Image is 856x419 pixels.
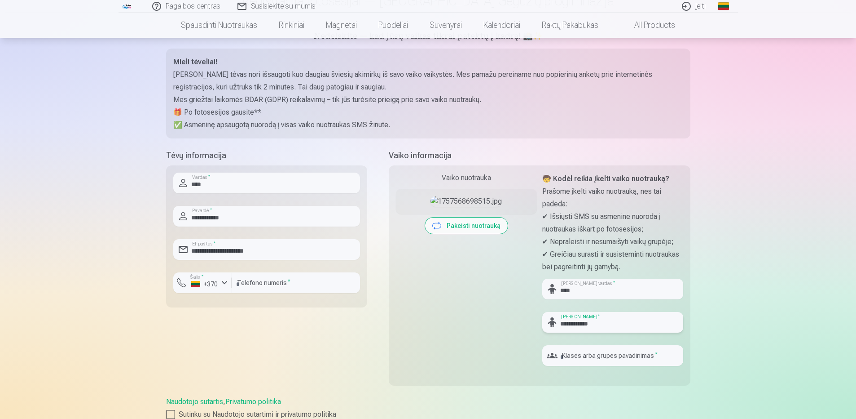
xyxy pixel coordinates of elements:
a: All products [609,13,686,38]
div: Vaiko nuotrauka [396,173,537,183]
a: Privatumo politika [225,397,281,406]
p: ✔ Išsiųsti SMS su asmenine nuoroda į nuotraukas iškart po fotosesijos; [542,210,683,236]
div: +370 [191,280,218,289]
a: Spausdinti nuotraukas [170,13,268,38]
a: Raktų pakabukas [531,13,609,38]
p: ✔ Nepraleisti ir nesumaišyti vaikų grupėje; [542,236,683,248]
strong: Mieli tėveliai! [173,58,217,66]
p: ✅ Asmeninę apsaugotą nuorodą į visas vaiko nuotraukas SMS žinute. [173,119,683,131]
p: Mes griežtai laikomės BDAR (GDPR) reikalavimų – tik jūs turėsite prieigą prie savo vaiko nuotraukų. [173,94,683,106]
p: Prašome įkelti vaiko nuotrauką, nes tai padeda: [542,185,683,210]
a: Puodeliai [368,13,419,38]
a: Magnetai [315,13,368,38]
h5: Tėvų informacija [166,149,367,162]
p: ✔ Greičiau surasti ir susisteminti nuotraukas bei pagreitinti jų gamybą. [542,248,683,273]
p: 🎁 Po fotosesijos gausite** [173,106,683,119]
a: Kalendoriai [473,13,531,38]
img: 1757568698515.jpg [430,196,502,207]
button: Šalis*+370 [173,272,232,293]
label: Šalis [188,274,206,281]
img: /fa2 [122,4,132,9]
a: Suvenyrai [419,13,473,38]
button: Pakeisti nuotrauką [425,218,508,234]
a: Rinkiniai [268,13,315,38]
h5: Vaiko informacija [389,149,690,162]
a: Naudotojo sutartis [166,397,223,406]
strong: 🧒 Kodėl reikia įkelti vaiko nuotrauką? [542,174,669,183]
p: [PERSON_NAME] tėvas nori išsaugoti kuo daugiau šviesių akimirkų iš savo vaiko vaikystės. Mes pama... [173,68,683,94]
